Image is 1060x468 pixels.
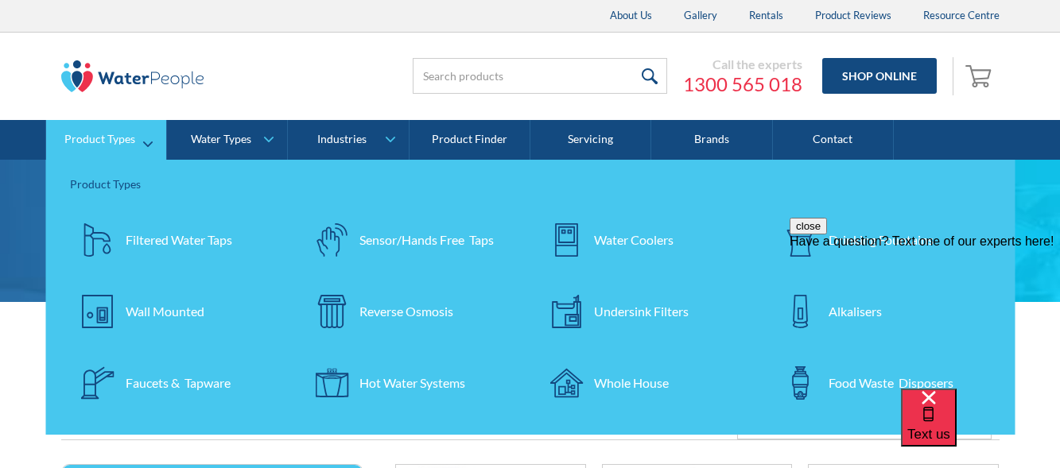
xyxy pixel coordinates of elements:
[304,212,522,268] a: Sensor/Hands Free Taps
[70,355,289,411] a: Faucets & Tapware
[594,230,674,249] div: Water Coolers
[304,284,522,339] a: Reverse Osmosis
[538,355,757,411] a: Whole House
[651,120,772,160] a: Brands
[961,57,1000,95] a: Open empty cart
[126,373,231,393] div: Faucets & Tapware
[790,218,1060,408] iframe: podium webchat widget prompt
[773,120,894,160] a: Contact
[126,302,204,321] div: Wall Mounted
[304,355,522,411] a: Hot Water Systems
[359,302,453,321] div: Reverse Osmosis
[822,58,937,94] a: Shop Online
[538,212,757,268] a: Water Coolers
[594,373,669,393] div: Whole House
[70,212,289,268] a: Filtered Water Taps
[70,284,289,339] a: Wall Mounted
[317,133,367,146] div: Industries
[901,389,1060,468] iframe: podium webchat widget bubble
[594,302,689,321] div: Undersink Filters
[538,284,757,339] a: Undersink Filters
[126,230,232,249] div: Filtered Water Taps
[359,230,494,249] div: Sensor/Hands Free Taps
[61,60,204,92] img: The Water People
[167,120,287,160] a: Water Types
[410,120,530,160] a: Product Finder
[46,160,1015,435] nav: Product Types
[64,133,135,146] div: Product Types
[413,58,667,94] input: Search products
[46,120,166,160] a: Product Types
[683,56,802,72] div: Call the experts
[359,373,465,393] div: Hot Water Systems
[530,120,651,160] a: Servicing
[773,355,992,411] a: Food Waste Disposers
[288,120,408,160] a: Industries
[773,284,992,339] a: Alkalisers
[683,72,802,96] a: 1300 565 018
[70,176,992,192] div: Product Types
[191,133,251,146] div: Water Types
[965,63,996,88] img: shopping cart
[773,212,992,268] a: Drinking Fountains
